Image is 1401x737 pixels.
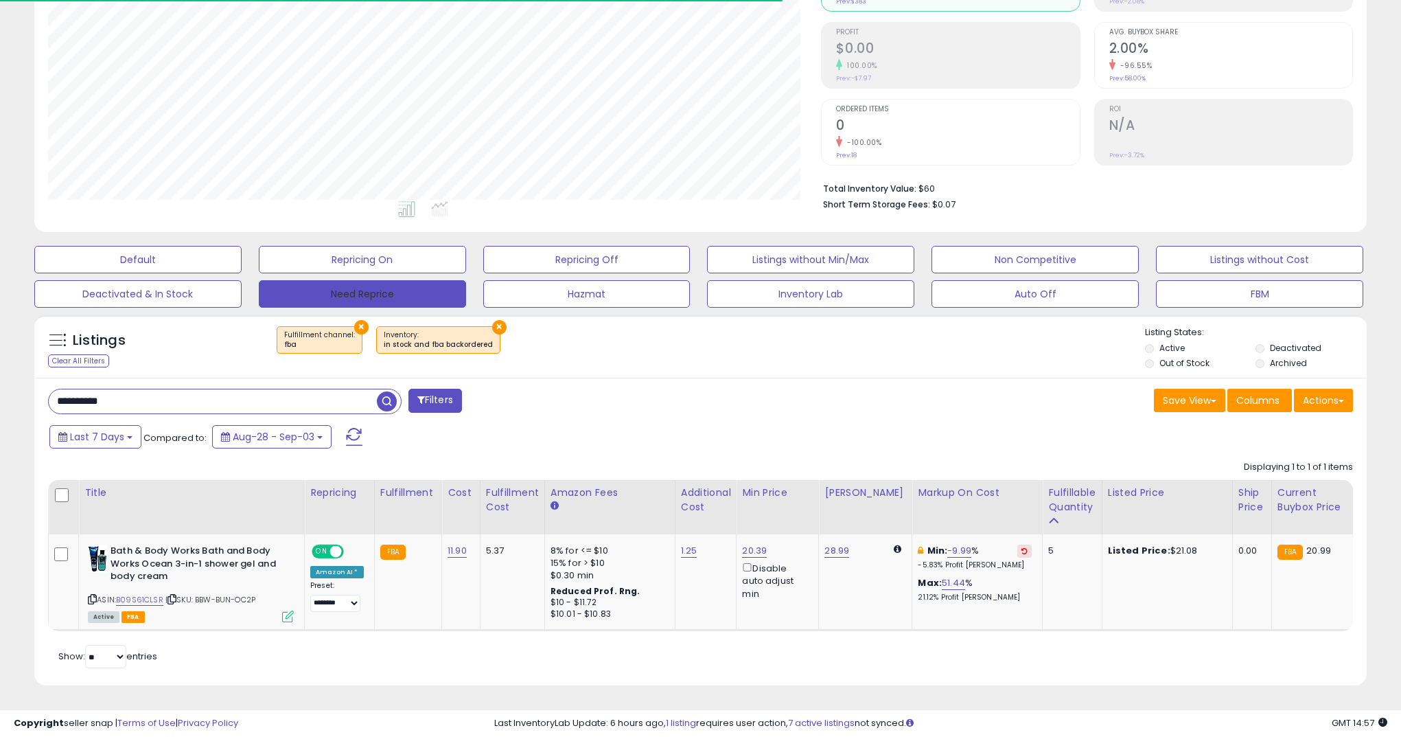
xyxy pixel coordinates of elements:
[836,41,1079,59] h2: $0.00
[88,545,107,572] img: 41squxZ38CL._SL40_.jpg
[823,183,916,194] b: Total Inventory Value:
[259,246,466,273] button: Repricing On
[88,611,119,623] span: All listings currently available for purchase on Amazon
[380,486,436,500] div: Fulfillment
[788,716,855,729] a: 7 active listings
[88,545,294,621] div: ASIN:
[212,425,332,449] button: Aug-28 - Sep-03
[34,246,242,273] button: Default
[1244,461,1353,474] div: Displaying 1 to 1 of 1 items
[666,716,696,729] a: 1 listing
[918,576,942,589] b: Max:
[1021,547,1028,554] i: Revert to store-level Min Markup
[551,545,664,557] div: 8% for <= $10
[742,560,808,600] div: Disable auto adjust min
[84,486,299,500] div: Title
[310,581,364,612] div: Preset:
[310,486,369,500] div: Repricing
[1109,29,1352,36] span: Avg. Buybox Share
[14,717,238,730] div: seller snap | |
[310,566,364,578] div: Amazon AI *
[1156,280,1363,308] button: FBM
[824,544,849,558] a: 28.99
[918,486,1037,500] div: Markup on Cost
[354,320,369,335] button: ×
[1277,545,1303,560] small: FBA
[121,611,145,623] span: FBA
[483,246,691,273] button: Repricing Off
[48,354,109,367] div: Clear All Filters
[117,716,176,729] a: Terms of Use
[448,544,467,558] a: 11.90
[494,717,1387,730] div: Last InventoryLab Update: 6 hours ago, requires user action, not synced.
[178,716,238,729] a: Privacy Policy
[1109,41,1352,59] h2: 2.00%
[551,557,664,569] div: 15% for > $10
[918,560,1032,570] p: -5.83% Profit [PERSON_NAME]
[551,486,669,500] div: Amazon Fees
[1109,151,1144,159] small: Prev: -3.72%
[842,60,877,71] small: 100.00%
[34,280,242,308] button: Deactivated & In Stock
[116,594,163,606] a: B09S61CLSR
[836,29,1079,36] span: Profit
[49,425,141,449] button: Last 7 Days
[73,331,126,350] h5: Listings
[551,585,640,597] b: Reduced Prof. Rng.
[165,594,255,605] span: | SKU: BBW-BUN-OC2P
[111,545,277,587] b: Bath & Body Works Bath and Body Works Ocean 3-in-1 shower gel and body cream
[842,137,881,148] small: -100.00%
[1048,545,1091,557] div: 5
[313,546,330,558] span: ON
[681,544,697,558] a: 1.25
[551,609,664,620] div: $10.01 - $10.83
[1238,486,1266,514] div: Ship Price
[284,330,355,350] span: Fulfillment channel :
[259,280,466,308] button: Need Reprice
[448,486,474,500] div: Cost
[1048,486,1096,514] div: Fulfillable Quantity
[284,340,355,350] div: fba
[947,544,971,558] a: -9.99
[912,480,1043,534] th: The percentage added to the cost of goods (COGS) that forms the calculator for Min & Max prices.
[233,430,314,444] span: Aug-28 - Sep-03
[823,179,1343,196] li: $60
[1108,545,1222,557] div: $21.08
[742,544,767,558] a: 20.39
[1159,357,1209,369] label: Out of Stock
[931,280,1139,308] button: Auto Off
[1109,117,1352,136] h2: N/A
[1332,716,1387,729] span: 2025-09-12 14:57 GMT
[342,546,364,558] span: OFF
[14,716,64,729] strong: Copyright
[1159,342,1185,354] label: Active
[824,486,906,500] div: [PERSON_NAME]
[836,117,1079,136] h2: 0
[1236,394,1280,407] span: Columns
[551,597,664,609] div: $10 - $11.72
[551,500,559,512] small: Amazon Fees.
[1270,342,1321,354] label: Deactivated
[1145,326,1367,339] p: Listing States:
[1108,544,1170,557] b: Listed Price:
[932,198,956,211] span: $0.07
[918,545,1032,570] div: %
[492,320,507,335] button: ×
[931,246,1139,273] button: Non Competitive
[1109,106,1352,113] span: ROI
[681,486,731,514] div: Additional Cost
[486,486,539,514] div: Fulfillment Cost
[1306,544,1331,557] span: 20.99
[1109,74,1146,82] small: Prev: 58.00%
[918,593,1032,602] p: 21.12% Profit [PERSON_NAME]
[143,431,207,444] span: Compared to:
[58,650,157,663] span: Show: entries
[384,330,493,350] span: Inventory :
[836,106,1079,113] span: Ordered Items
[1156,246,1363,273] button: Listings without Cost
[823,199,930,210] b: Short Term Storage Fees:
[707,280,914,308] button: Inventory Lab
[742,486,813,500] div: Min Price
[836,151,857,159] small: Prev: 18
[486,545,534,557] div: 5.37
